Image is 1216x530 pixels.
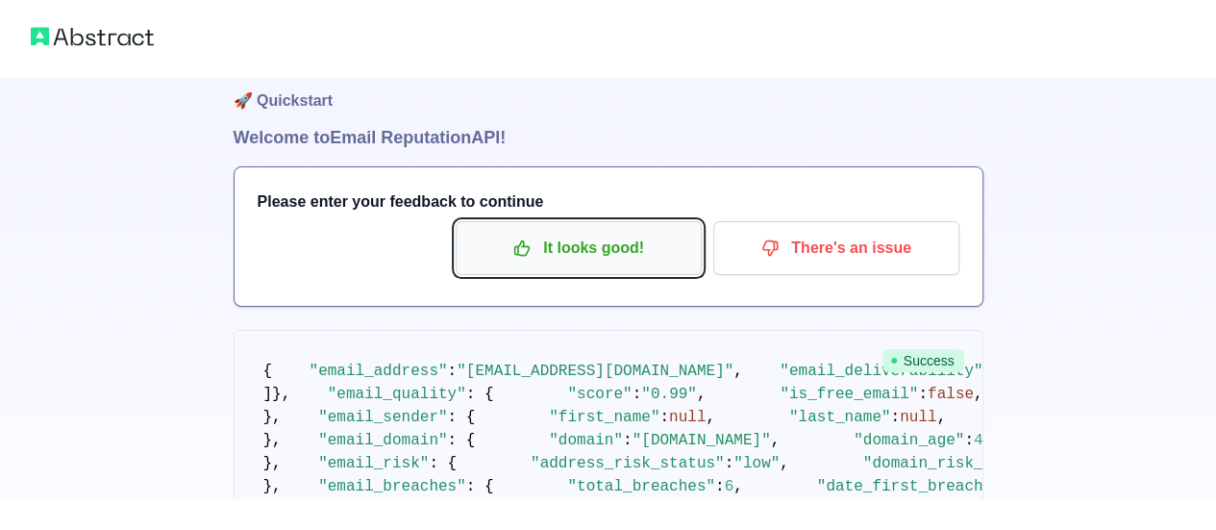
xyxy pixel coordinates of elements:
h3: Please enter your feedback to continue [258,190,959,214]
img: Abstract logo [31,23,154,50]
span: , [706,409,715,426]
span: : { [448,409,476,426]
span: : [918,386,928,403]
span: "domain_risk_status" [863,455,1048,472]
span: : [725,455,734,472]
span: Success [882,349,964,372]
span: , [780,455,789,472]
h1: Welcome to Email Reputation API! [234,124,983,151]
span: "first_name" [549,409,659,426]
p: It looks good! [470,232,687,265]
span: "total_breaches" [567,478,715,495]
span: "score" [567,386,632,403]
span: { [263,363,273,380]
span: "email_deliverability" [780,363,982,380]
span: false [928,386,974,403]
span: , [936,409,946,426]
span: null [900,409,936,426]
span: : [964,432,974,449]
span: , [771,432,781,449]
span: : [890,409,900,426]
span: "address_risk_status" [531,455,725,472]
span: , [697,386,707,403]
span: , [733,363,743,380]
span: : [633,386,642,403]
span: , [974,386,983,403]
span: "0.99" [641,386,697,403]
p: There's an issue [728,232,945,265]
span: "email_quality" [328,386,466,403]
span: : { [429,455,457,472]
span: "date_first_breached" [817,478,1011,495]
span: "low" [733,455,780,472]
span: "email_breaches" [318,478,466,495]
span: : [623,432,633,449]
span: "last_name" [789,409,891,426]
span: "email_domain" [318,432,447,449]
span: "domain" [549,432,623,449]
span: "email_address" [310,363,448,380]
span: "is_free_email" [780,386,918,403]
span: 4169 [974,432,1010,449]
span: : [659,409,669,426]
button: It looks good! [456,221,702,275]
span: : { [448,432,476,449]
span: null [669,409,706,426]
span: 6 [725,478,734,495]
span: , [733,478,743,495]
span: "domain_age" [854,432,964,449]
span: "email_sender" [318,409,447,426]
span: : { [466,386,494,403]
span: "[EMAIL_ADDRESS][DOMAIN_NAME]" [457,363,733,380]
button: There's an issue [713,221,959,275]
span: : [448,363,458,380]
span: "[DOMAIN_NAME]" [633,432,771,449]
span: : { [466,478,494,495]
span: : [715,478,725,495]
h1: 🚀 Quickstart [234,51,983,124]
span: "email_risk" [318,455,429,472]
